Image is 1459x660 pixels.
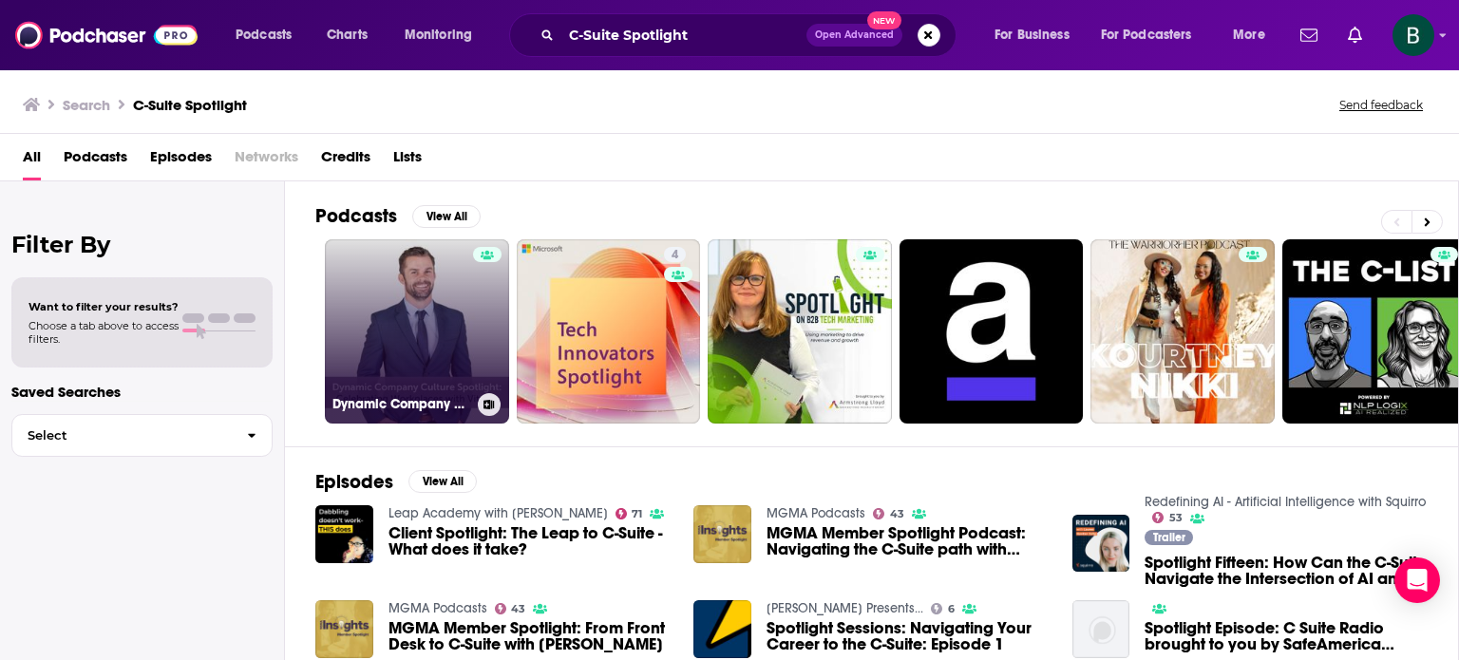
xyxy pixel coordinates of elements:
[235,141,298,180] span: Networks
[321,141,370,180] a: Credits
[890,510,904,519] span: 43
[495,603,526,614] a: 43
[1393,14,1434,56] button: Show profile menu
[412,205,481,228] button: View All
[15,17,198,53] img: Podchaser - Follow, Share and Rate Podcasts
[1145,620,1428,652] a: Spotlight Episode: C Suite Radio brought to you by SafeAmerica Foundation
[693,505,751,563] img: MGMA Member Spotlight Podcast: Navigating the C-Suite path with Veronica Villareal
[1393,14,1434,56] span: Logged in as betsy46033
[873,508,904,519] a: 43
[391,20,497,50] button: open menu
[11,231,273,258] h2: Filter By
[327,22,368,48] span: Charts
[388,620,672,652] span: MGMA Member Spotlight: From Front Desk to C-Suite with [PERSON_NAME]
[1101,22,1192,48] span: For Podcasters
[405,22,472,48] span: Monitoring
[1340,19,1370,51] a: Show notifications dropdown
[325,239,509,424] a: Dynamic Company Culture Spotlight
[1393,14,1434,56] img: User Profile
[517,239,701,424] a: 4
[388,525,672,557] a: Client Spotlight: The Leap to C-Suite - What does it take?
[767,620,1050,652] a: Spotlight Sessions: Navigating Your Career to the C-Suite: Episode 1
[1233,22,1265,48] span: More
[28,300,179,313] span: Want to filter your results?
[315,505,373,563] img: Client Spotlight: The Leap to C-Suite - What does it take?
[527,13,975,57] div: Search podcasts, credits, & more...
[948,605,955,613] span: 6
[1145,494,1426,510] a: Redefining AI - Artificial Intelligence with Squirro
[315,600,373,658] img: MGMA Member Spotlight: From Front Desk to C-Suite with Tracey Schwartz
[616,508,643,519] a: 71
[315,470,477,494] a: EpisodesView All
[1089,20,1220,50] button: open menu
[388,505,608,521] a: Leap Academy with Ilana Golan
[867,11,901,29] span: New
[63,96,110,114] h3: Search
[314,20,379,50] a: Charts
[11,414,273,457] button: Select
[767,505,865,521] a: MGMA Podcasts
[1152,512,1183,523] a: 53
[815,30,894,40] span: Open Advanced
[236,22,292,48] span: Podcasts
[806,24,902,47] button: Open AdvancedNew
[1072,515,1130,573] img: Spotlight Fifteen: How Can the C-Suite Navigate the Intersection of AI and the Cloud? - Out Soon!
[64,141,127,180] a: Podcasts
[133,96,247,114] h3: C-Suite Spotlight
[315,204,481,228] a: PodcastsView All
[1334,97,1429,113] button: Send feedback
[28,319,179,346] span: Choose a tab above to access filters.
[315,470,393,494] h2: Episodes
[1153,532,1185,543] span: Trailer
[12,429,232,442] span: Select
[393,141,422,180] a: Lists
[1145,555,1428,587] a: Spotlight Fifteen: How Can the C-Suite Navigate the Intersection of AI and the Cloud? - Out Soon!
[561,20,806,50] input: Search podcasts, credits, & more...
[672,246,678,265] span: 4
[408,470,477,493] button: View All
[767,525,1050,557] span: MGMA Member Spotlight Podcast: Navigating the C-Suite path with [PERSON_NAME]
[150,141,212,180] a: Episodes
[1169,514,1183,522] span: 53
[1394,557,1440,603] div: Open Intercom Messenger
[931,603,955,614] a: 6
[981,20,1093,50] button: open menu
[388,600,487,616] a: MGMA Podcasts
[315,204,397,228] h2: Podcasts
[332,396,470,412] h3: Dynamic Company Culture Spotlight
[664,247,686,262] a: 4
[632,510,642,519] span: 71
[693,600,751,658] img: Spotlight Sessions: Navigating Your Career to the C-Suite: Episode 1
[995,22,1070,48] span: For Business
[23,141,41,180] a: All
[222,20,316,50] button: open menu
[767,600,923,616] a: Morgan Latif Presents...
[1072,600,1130,658] img: Spotlight Episode: C Suite Radio brought to you by SafeAmerica Foundation
[11,383,273,401] p: Saved Searches
[1220,20,1289,50] button: open menu
[511,605,525,613] span: 43
[1293,19,1325,51] a: Show notifications dropdown
[767,525,1050,557] a: MGMA Member Spotlight Podcast: Navigating the C-Suite path with Veronica Villareal
[388,620,672,652] a: MGMA Member Spotlight: From Front Desk to C-Suite with Tracey Schwartz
